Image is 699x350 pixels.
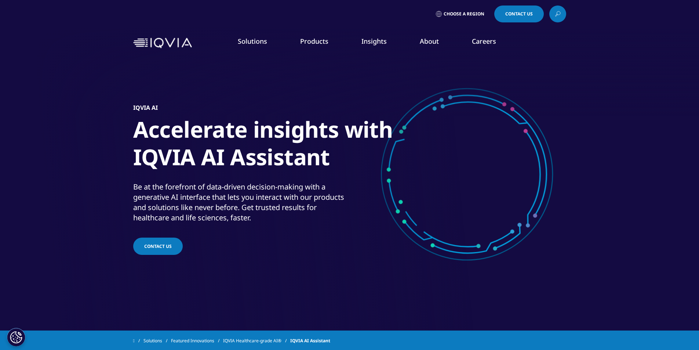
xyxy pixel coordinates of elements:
a: Careers [472,37,496,46]
span: Contact Us [505,12,533,16]
a: Contact us [133,238,183,255]
h1: Accelerate insights with IQVIA AI Assistant [133,116,408,175]
a: Insights [361,37,387,46]
nav: Primary [195,26,566,60]
span: Contact us [144,243,172,249]
a: IQVIA Healthcare-grade AI® [223,334,290,347]
span: IQVIA AI Assistant [290,334,330,347]
a: Solutions [143,334,171,347]
a: Products [300,37,328,46]
h5: IQVIA AI [133,104,158,111]
span: Choose a Region [444,11,484,17]
a: Featured Innovations [171,334,223,347]
a: About [420,37,439,46]
div: Be at the forefront of data-driven decision-making with a generative AI interface that lets you i... [133,182,348,223]
a: Contact Us [494,6,544,22]
img: IQVIA Healthcare Information Technology and Pharma Clinical Research Company [133,38,192,48]
a: Solutions [238,37,267,46]
button: Cookie Settings [7,328,25,346]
